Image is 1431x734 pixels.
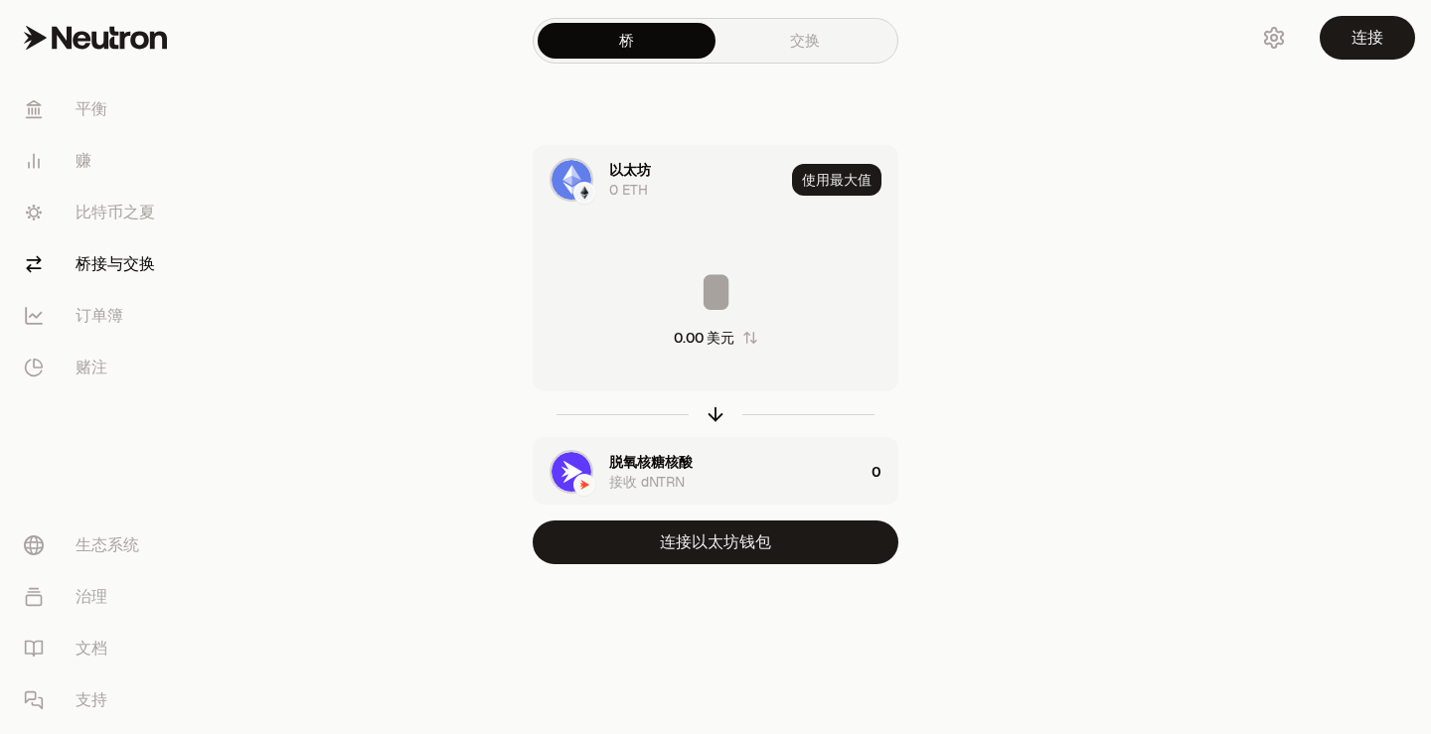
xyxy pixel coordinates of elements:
[575,184,593,202] img: 以太坊标志
[674,328,758,348] button: 0.00 美元
[76,534,139,555] font: 生态系统
[76,202,155,222] font: 比特币之夏
[609,181,648,199] font: 0 ETH
[8,238,215,290] a: 桥接与交换
[534,146,784,214] div: ETH 徽标以太坊标志以太坊0 ETH
[76,357,107,377] font: 赌注
[8,135,215,187] a: 赚
[609,161,651,179] font: 以太坊
[76,150,91,171] font: 赚
[552,160,591,200] img: ETH 徽标
[8,623,215,674] a: 文档
[8,674,215,726] a: 支持
[609,473,685,491] font: 接收 dNTRN
[609,453,693,471] font: 脱氧核糖核酸
[534,438,897,506] button: dNTRN 徽标中子标志脱氧核糖核酸接收 dNTRN0
[1320,16,1415,60] button: 连接
[8,187,215,238] a: 比特币之夏
[76,253,155,274] font: 桥接与交换
[8,290,215,342] a: 订单簿
[533,520,898,564] button: 连接以太坊钱包
[76,305,123,326] font: 订单簿
[534,438,864,506] div: dNTRN 徽标中子标志脱氧核糖核酸接收 dNTRN
[619,31,634,50] font: 桥
[76,638,107,659] font: 文档
[8,342,215,393] a: 赌注
[552,452,591,492] img: dNTRN 徽标
[674,329,734,347] font: 0.00 美元
[790,31,820,50] font: 交换
[8,571,215,623] a: 治理
[76,689,107,710] font: 支持
[872,463,881,481] font: 0
[8,83,215,135] a: 平衡
[8,519,215,571] a: 生态系统
[1351,27,1383,48] font: 连接
[76,98,107,119] font: 平衡
[76,586,107,607] font: 治理
[792,164,881,196] button: 使用最大值
[575,476,593,494] img: 中子标志
[660,531,771,552] font: 连接以太坊钱包
[802,171,872,189] font: 使用最大值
